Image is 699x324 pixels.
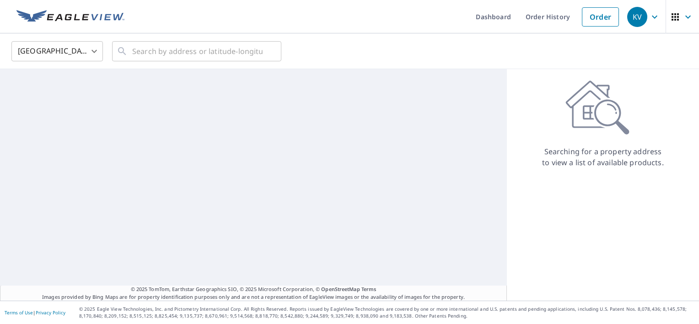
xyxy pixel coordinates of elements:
[542,146,664,168] p: Searching for a property address to view a list of available products.
[627,7,647,27] div: KV
[132,38,263,64] input: Search by address or latitude-longitude
[5,309,33,316] a: Terms of Use
[79,306,694,319] p: © 2025 Eagle View Technologies, Inc. and Pictometry International Corp. All Rights Reserved. Repo...
[321,286,360,292] a: OpenStreetMap
[16,10,124,24] img: EV Logo
[5,310,65,315] p: |
[11,38,103,64] div: [GEOGRAPHIC_DATA]
[582,7,619,27] a: Order
[361,286,376,292] a: Terms
[36,309,65,316] a: Privacy Policy
[131,286,376,293] span: © 2025 TomTom, Earthstar Geographics SIO, © 2025 Microsoft Corporation, ©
